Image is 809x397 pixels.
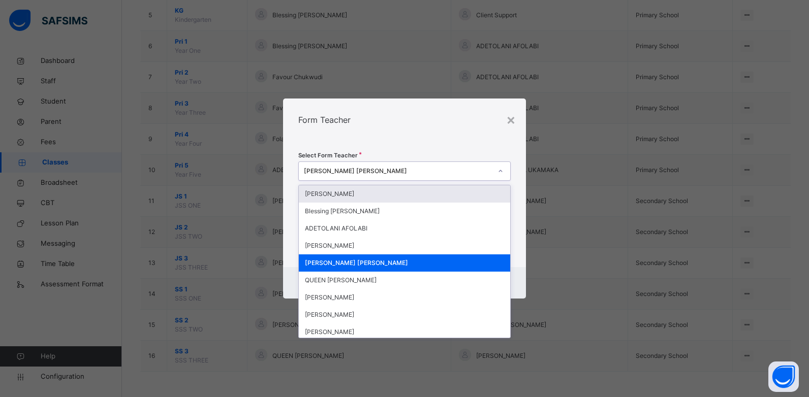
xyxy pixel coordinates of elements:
[299,237,510,254] div: [PERSON_NAME]
[506,109,516,130] div: ×
[299,289,510,306] div: [PERSON_NAME]
[299,220,510,237] div: ADETOLANI AFOLABI
[299,306,510,323] div: [PERSON_NAME]
[299,203,510,220] div: Blessing [PERSON_NAME]
[299,272,510,289] div: QUEEN [PERSON_NAME]
[299,323,510,341] div: [PERSON_NAME]
[768,361,799,392] button: Open asap
[299,185,510,203] div: [PERSON_NAME]
[298,151,358,160] span: Select Form Teacher
[299,254,510,272] div: [PERSON_NAME] [PERSON_NAME]
[298,115,351,125] span: Form Teacher
[304,167,492,176] div: [PERSON_NAME] [PERSON_NAME]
